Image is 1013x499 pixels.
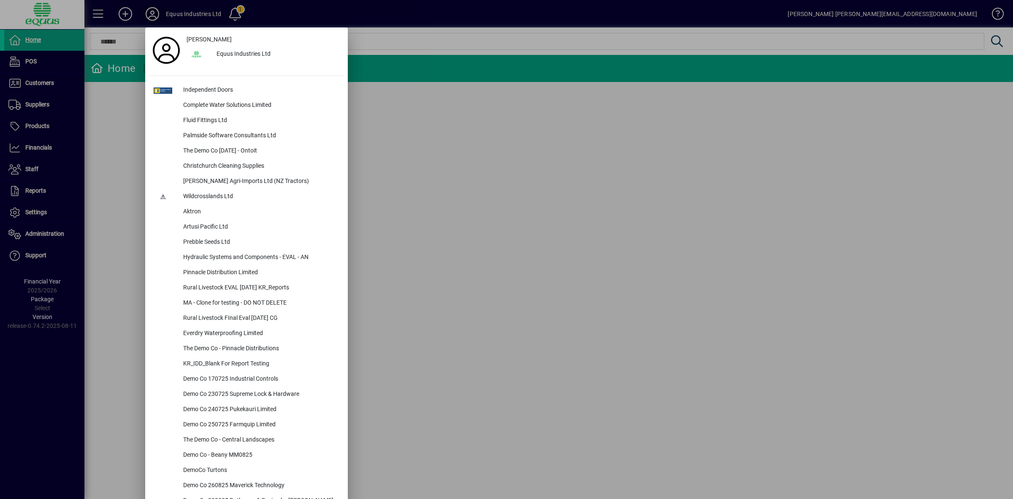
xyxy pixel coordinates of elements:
[149,448,344,463] button: Demo Co - Beany MM0825
[149,113,344,128] button: Fluid Fittings Ltd
[149,98,344,113] button: Complete Water Solutions Limited
[210,47,344,62] div: Equus Industries Ltd
[149,144,344,159] button: The Demo Co [DATE] - Ontoit
[176,448,344,463] div: Demo Co - Beany MM0825
[176,159,344,174] div: Christchurch Cleaning Supplies
[183,47,344,62] button: Equus Industries Ltd
[176,189,344,205] div: Wildcrosslands Ltd
[149,235,344,250] button: Prebble Seeds Ltd
[149,357,344,372] button: KR_IDD_Blank For Report Testing
[149,372,344,387] button: Demo Co 170725 Industrial Controls
[149,250,344,265] button: Hydraulic Systems and Components - EVAL - AN
[176,144,344,159] div: The Demo Co [DATE] - Ontoit
[176,281,344,296] div: Rural Livestock EVAL [DATE] KR_Reports
[176,250,344,265] div: Hydraulic Systems and Components - EVAL - AN
[176,174,344,189] div: [PERSON_NAME] Agri-Imports Ltd (NZ Tractors)
[176,128,344,144] div: Palmside Software Consultants Ltd
[149,174,344,189] button: [PERSON_NAME] Agri-Imports Ltd (NZ Tractors)
[176,113,344,128] div: Fluid Fittings Ltd
[176,311,344,326] div: Rural Livestock FInal Eval [DATE] CG
[176,463,344,478] div: DemoCo Turtons
[176,296,344,311] div: MA - Clone for testing - DO NOT DELETE
[149,159,344,174] button: Christchurch Cleaning Supplies
[149,326,344,341] button: Everdry Waterproofing Limited
[149,417,344,433] button: Demo Co 250725 Farmquip Limited
[176,326,344,341] div: Everdry Waterproofing Limited
[149,265,344,281] button: Pinnacle Distribution Limited
[149,433,344,448] button: The Demo Co - Central Landscapes
[176,220,344,235] div: Artusi Pacific Ltd
[176,205,344,220] div: Aktron
[176,417,344,433] div: Demo Co 250725 Farmquip Limited
[149,387,344,402] button: Demo Co 230725 Supreme Lock & Hardware
[176,433,344,448] div: The Demo Co - Central Landscapes
[176,357,344,372] div: KR_IDD_Blank For Report Testing
[183,32,344,47] a: [PERSON_NAME]
[149,311,344,326] button: Rural Livestock FInal Eval [DATE] CG
[149,463,344,478] button: DemoCo Turtons
[176,235,344,250] div: Prebble Seeds Ltd
[176,341,344,357] div: The Demo Co - Pinnacle Distributions
[149,205,344,220] button: Aktron
[176,402,344,417] div: Demo Co 240725 Pukekauri Limited
[176,372,344,387] div: Demo Co 170725 Industrial Controls
[149,296,344,311] button: MA - Clone for testing - DO NOT DELETE
[176,265,344,281] div: Pinnacle Distribution Limited
[176,387,344,402] div: Demo Co 230725 Supreme Lock & Hardware
[149,281,344,296] button: Rural Livestock EVAL [DATE] KR_Reports
[176,83,344,98] div: Independent Doors
[149,402,344,417] button: Demo Co 240725 Pukekauri Limited
[149,478,344,494] button: Demo Co 260825 Maverick Technology
[176,478,344,494] div: Demo Co 260825 Maverick Technology
[149,128,344,144] button: Palmside Software Consultants Ltd
[149,220,344,235] button: Artusi Pacific Ltd
[149,83,344,98] button: Independent Doors
[149,43,183,58] a: Profile
[149,189,344,205] button: Wildcrosslands Ltd
[176,98,344,113] div: Complete Water Solutions Limited
[149,341,344,357] button: The Demo Co - Pinnacle Distributions
[187,35,232,44] span: [PERSON_NAME]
